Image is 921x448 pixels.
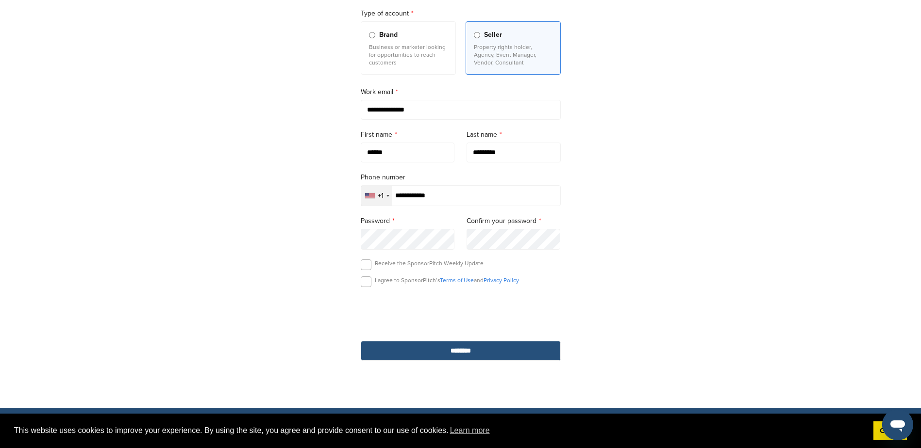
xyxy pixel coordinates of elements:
[361,129,455,140] label: First name
[375,276,519,284] p: I agree to SponsorPitch’s and
[405,298,516,327] iframe: reCAPTCHA
[361,8,561,19] label: Type of account
[440,277,474,284] a: Terms of Use
[375,259,484,267] p: Receive the SponsorPitch Weekly Update
[474,43,553,66] p: Property rights holder, Agency, Event Manager, Vendor, Consultant
[882,409,913,440] iframe: Button to launch messaging window
[361,172,561,183] label: Phone number
[467,129,561,140] label: Last name
[14,423,866,438] span: This website uses cookies to improve your experience. By using the site, you agree and provide co...
[474,32,480,38] input: Seller Property rights holder, Agency, Event Manager, Vendor, Consultant
[369,32,375,38] input: Brand Business or marketer looking for opportunities to reach customers
[361,87,561,97] label: Work email
[378,192,384,199] div: +1
[484,277,519,284] a: Privacy Policy
[449,423,491,438] a: learn more about cookies
[361,216,455,226] label: Password
[369,43,448,66] p: Business or marketer looking for opportunities to reach customers
[484,30,502,40] span: Seller
[467,216,561,226] label: Confirm your password
[873,421,907,441] a: dismiss cookie message
[361,186,392,206] div: Selected country
[379,30,398,40] span: Brand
